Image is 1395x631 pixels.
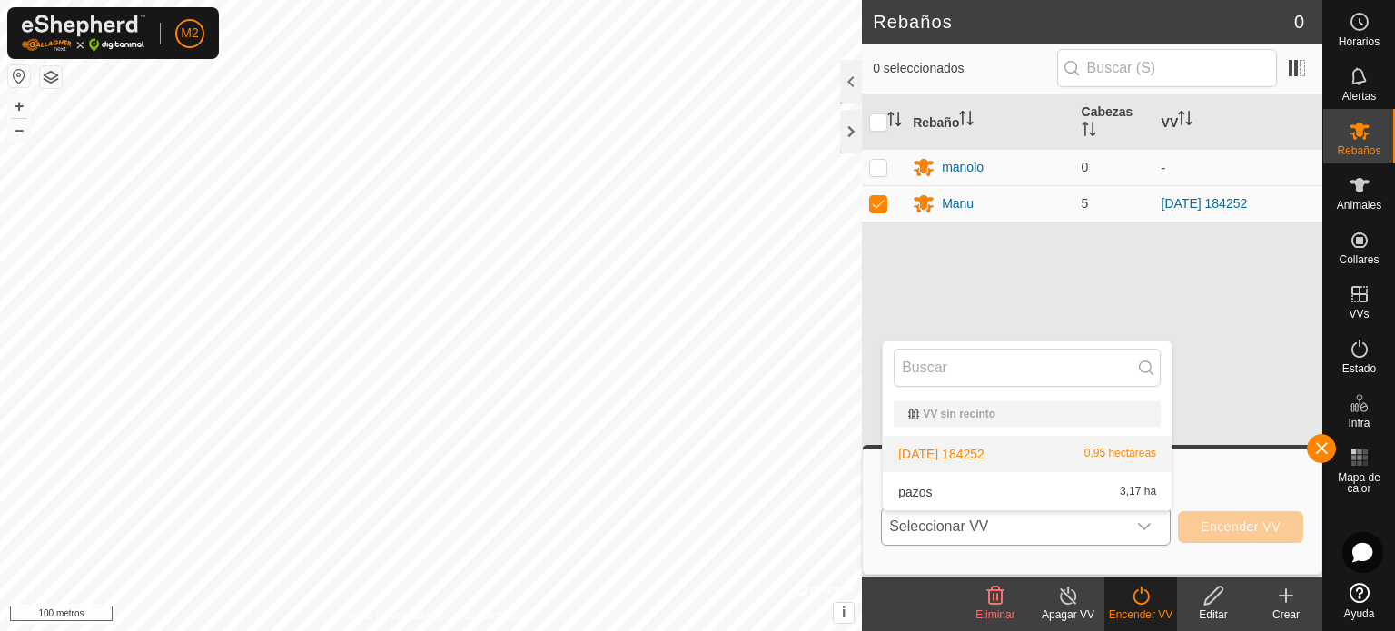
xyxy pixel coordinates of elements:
[882,508,1126,545] span: Seleccionar VV
[1162,161,1166,175] font: -
[1082,124,1096,139] p-sorticon: Activar para ordenar
[1294,12,1304,32] font: 0
[942,196,974,211] font: Manu
[1338,471,1380,495] font: Mapa de calor
[898,485,932,499] font: pazos
[1178,113,1192,128] p-sorticon: Activar para ordenar
[1082,196,1089,211] font: 5
[1042,608,1094,621] font: Apagar VV
[1349,308,1369,320] font: VVs
[883,474,1172,510] li: pazos
[975,608,1014,621] font: Eliminar
[883,394,1172,510] ul: Lista de opciones
[1348,417,1370,429] font: Infra
[40,66,62,88] button: Capas del Mapa
[1082,160,1089,174] font: 0
[942,160,984,174] font: manolo
[873,61,964,75] font: 0 seleccionados
[898,447,984,461] font: [DATE] 184252
[337,607,441,624] a: Política de Privacidad
[834,603,854,623] button: i
[8,95,30,117] button: +
[464,609,525,622] font: Contáctanos
[1323,576,1395,626] a: Ayuda
[1109,608,1173,621] font: Encender VV
[873,12,953,32] font: Rebaños
[464,607,525,624] a: Contáctanos
[959,113,974,128] p-sorticon: Activar para ordenar
[1162,114,1179,129] font: VV
[15,120,24,139] font: –
[22,15,145,52] img: Logotipo de Gallagher
[181,25,198,40] font: M2
[1178,511,1303,543] button: Encender VV
[8,65,30,87] button: Restablecer mapa
[1337,199,1381,212] font: Animales
[1344,607,1375,620] font: Ayuda
[1342,90,1376,103] font: Alertas
[1201,519,1281,534] font: Encender VV
[1084,447,1156,459] font: 0,95 hectáreas
[1162,196,1248,211] a: [DATE] 184252
[1337,144,1380,157] font: Rebaños
[883,436,1172,472] li: 2025-07-12 184252
[1199,608,1227,621] font: Editar
[8,119,30,141] button: –
[1057,49,1277,87] input: Buscar (S)
[887,114,902,129] p-sorticon: Activar para ordenar
[1126,508,1162,545] div: disparador desplegable
[894,349,1161,387] input: Buscar
[1082,104,1133,119] font: Cabezas
[889,518,988,534] font: Seleccionar VV
[923,408,995,420] font: VV sin recinto
[337,609,441,622] font: Política de Privacidad
[1342,362,1376,375] font: Estado
[1339,253,1379,266] font: Collares
[1339,35,1380,48] font: Horarios
[913,114,959,129] font: Rebaño
[15,96,25,115] font: +
[842,605,846,620] font: i
[1120,485,1156,498] font: 3,17 ha
[1272,608,1300,621] font: Crear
